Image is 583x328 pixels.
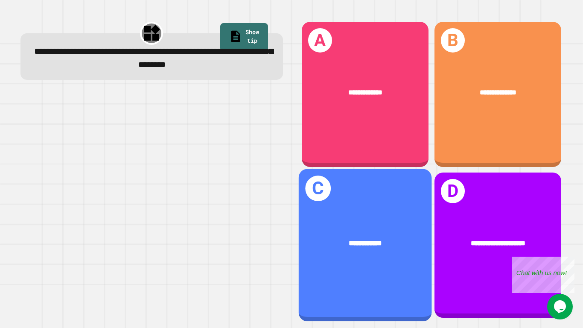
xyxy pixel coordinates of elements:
a: Show tip [220,23,268,52]
h1: A [308,28,332,53]
iframe: chat widget [512,257,574,293]
h1: C [305,176,330,201]
h1: B [441,28,465,53]
h1: D [441,179,465,203]
iframe: chat widget [547,294,574,319]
